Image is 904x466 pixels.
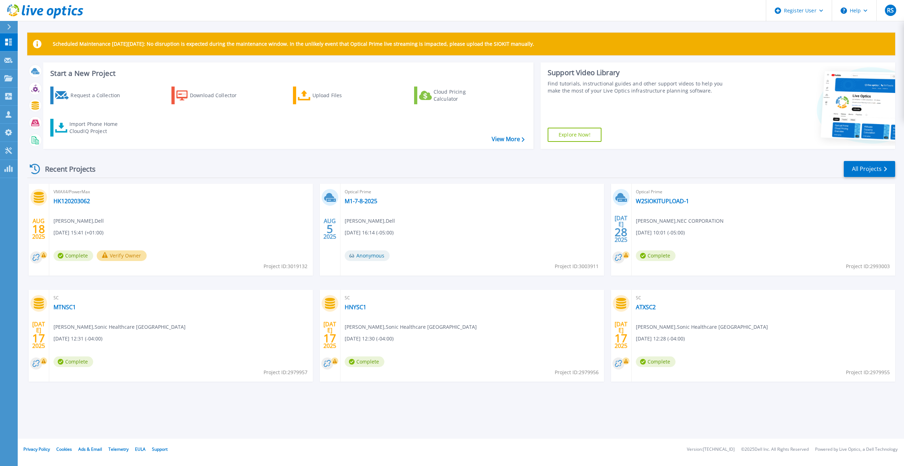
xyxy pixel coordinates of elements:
[108,446,129,452] a: Telemetry
[152,446,168,452] a: Support
[32,226,45,232] span: 18
[492,136,525,143] a: View More
[548,80,731,94] div: Find tutorials, instructional guides and other support videos to help you make the most of your L...
[53,356,93,367] span: Complete
[345,250,390,261] span: Anonymous
[345,217,395,225] span: [PERSON_NAME] , Dell
[615,335,627,341] span: 17
[69,121,125,135] div: Import Phone Home CloudIQ Project
[53,229,103,237] span: [DATE] 15:41 (+01:00)
[636,323,768,331] span: [PERSON_NAME] , Sonic Healthcare [GEOGRAPHIC_DATA]
[636,304,656,311] a: ATXSC2
[614,322,628,348] div: [DATE] 2025
[555,262,599,270] span: Project ID: 3003911
[53,188,309,196] span: VMAX4/PowerMax
[171,87,250,104] a: Download Collector
[53,335,102,343] span: [DATE] 12:31 (-04:00)
[345,356,384,367] span: Complete
[615,229,627,235] span: 28
[27,160,105,178] div: Recent Projects
[548,128,601,142] a: Explore Now!
[53,41,534,47] p: Scheduled Maintenance [DATE][DATE]: No disruption is expected during the maintenance window. In t...
[815,447,898,452] li: Powered by Live Optics, a Dell Technology
[53,323,186,331] span: [PERSON_NAME] , Sonic Healthcare [GEOGRAPHIC_DATA]
[345,229,394,237] span: [DATE] 16:14 (-05:00)
[53,304,76,311] a: MTNSC1
[78,446,102,452] a: Ads & Email
[844,161,895,177] a: All Projects
[53,217,104,225] span: [PERSON_NAME] , Dell
[32,335,45,341] span: 17
[636,188,891,196] span: Optical Prime
[32,322,45,348] div: [DATE] 2025
[323,216,337,242] div: AUG 2025
[264,368,307,376] span: Project ID: 2979957
[636,250,676,261] span: Complete
[23,446,50,452] a: Privacy Policy
[345,335,394,343] span: [DATE] 12:30 (-04:00)
[53,294,309,302] span: SC
[548,68,731,77] div: Support Video Library
[636,217,724,225] span: [PERSON_NAME] , NEC CORPORATION
[323,335,336,341] span: 17
[555,368,599,376] span: Project ID: 2979956
[345,198,377,205] a: M1-7-8-2025
[312,88,369,102] div: Upload Files
[636,335,685,343] span: [DATE] 12:28 (-04:00)
[636,356,676,367] span: Complete
[53,250,93,261] span: Complete
[636,198,689,205] a: W2SIOKITUPLOAD-1
[687,447,735,452] li: Version: [TECHNICAL_ID]
[53,198,90,205] a: HK120203062
[323,322,337,348] div: [DATE] 2025
[97,250,147,261] button: Verify Owner
[846,262,890,270] span: Project ID: 2993003
[56,446,72,452] a: Cookies
[846,368,890,376] span: Project ID: 2979955
[741,447,809,452] li: © 2025 Dell Inc. All Rights Reserved
[345,323,477,331] span: [PERSON_NAME] , Sonic Healthcare [GEOGRAPHIC_DATA]
[50,70,524,77] h3: Start a New Project
[434,88,490,102] div: Cloud Pricing Calculator
[190,88,247,102] div: Download Collector
[345,188,600,196] span: Optical Prime
[636,229,685,237] span: [DATE] 10:01 (-05:00)
[135,446,146,452] a: EULA
[414,87,493,104] a: Cloud Pricing Calculator
[32,216,45,242] div: AUG 2025
[887,7,894,13] span: RS
[614,216,628,242] div: [DATE] 2025
[345,304,366,311] a: HNYSC1
[636,294,891,302] span: SC
[293,87,372,104] a: Upload Files
[264,262,307,270] span: Project ID: 3019132
[50,87,129,104] a: Request a Collection
[327,226,333,232] span: 5
[70,88,127,102] div: Request a Collection
[345,294,600,302] span: SC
